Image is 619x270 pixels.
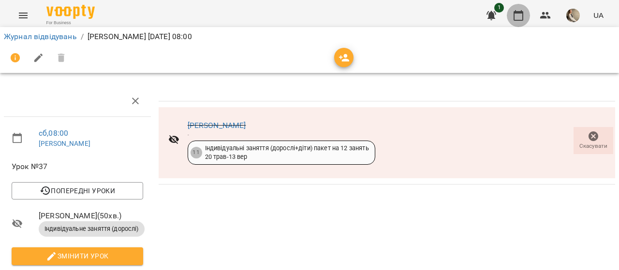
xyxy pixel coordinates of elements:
a: [PERSON_NAME] [39,140,90,147]
span: UA [593,10,604,20]
button: UA [590,6,607,24]
a: [PERSON_NAME] [188,121,246,130]
button: Змінити урок [12,247,143,265]
span: Скасувати [579,142,607,150]
button: Menu [12,4,35,27]
span: Попередні уроки [19,185,135,197]
div: Індивідуальні заняття (дорослі+діти) пакет на 12 занять 20 трав - 13 вер [205,144,369,162]
span: Урок №37 [12,161,143,172]
div: - [188,131,375,138]
div: 11 [191,147,202,158]
button: Скасувати [574,127,613,154]
li: / [81,31,84,43]
span: Індивідуальне заняття (дорослі) [39,225,145,233]
span: [PERSON_NAME] ( 50 хв. ) [39,210,143,222]
nav: breadcrumb [4,31,615,43]
span: 1 [494,3,504,13]
span: Змінити урок [19,250,135,262]
button: Попередні уроки [12,182,143,199]
a: сб , 08:00 [39,128,68,138]
a: Журнал відвідувань [4,32,77,41]
span: For Business [46,20,95,26]
img: Voopty Logo [46,5,95,19]
p: [PERSON_NAME] [DATE] 08:00 [88,31,192,43]
img: 3379ed1806cda47daa96bfcc4923c7ab.jpg [566,9,580,22]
